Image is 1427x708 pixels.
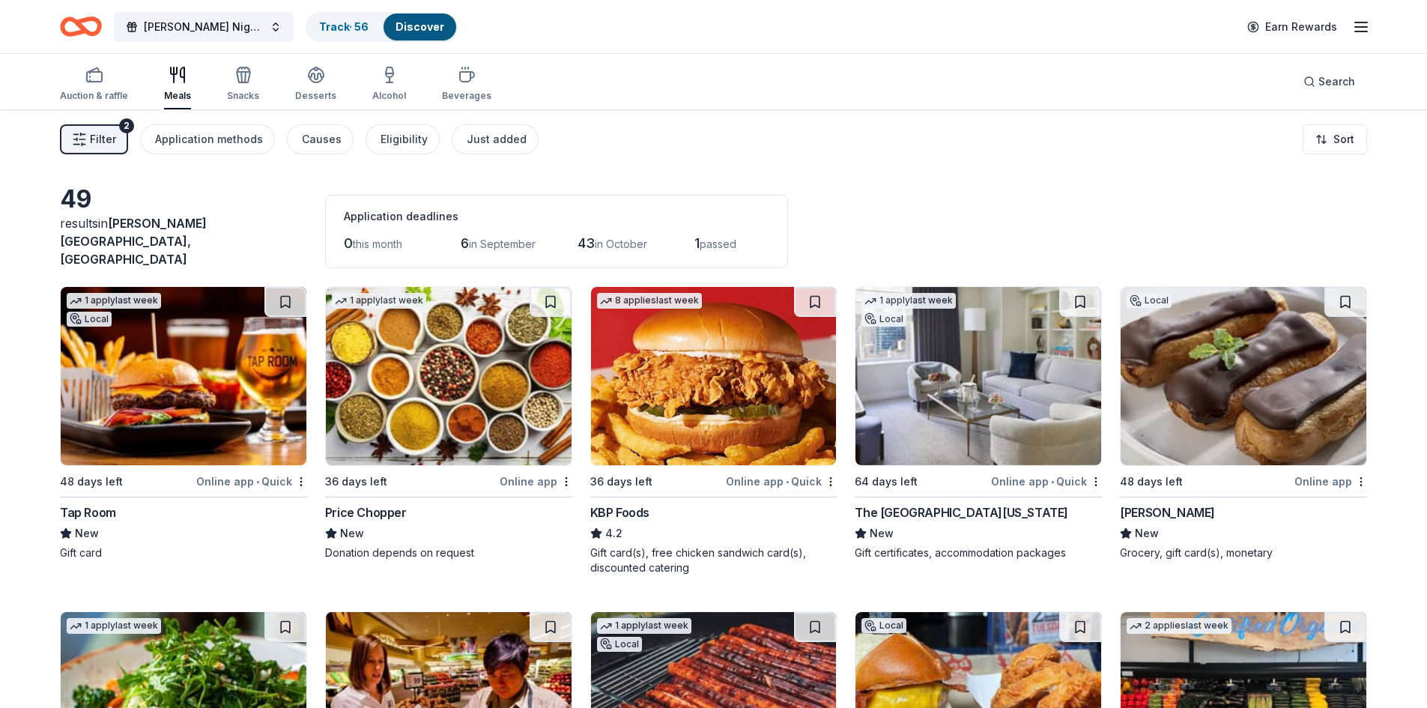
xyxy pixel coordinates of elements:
button: Just added [452,124,539,154]
a: Discover [396,20,444,33]
button: Snacks [227,60,259,109]
button: Causes [287,124,354,154]
div: Application deadlines [344,208,769,226]
a: Home [60,9,102,44]
div: Desserts [295,90,336,102]
div: Beverages [442,90,491,102]
img: Image for King Kullen [1121,287,1366,465]
a: Image for The Peninsula New York1 applylast weekLocal64 days leftOnline app•QuickThe [GEOGRAPHIC_... [855,286,1102,560]
div: 1 apply last week [332,293,426,309]
div: Online app Quick [991,472,1102,491]
span: New [870,524,894,542]
button: Filter2 [60,124,128,154]
span: • [256,476,259,488]
button: Application methods [140,124,275,154]
span: in [60,216,207,267]
div: Application methods [155,130,263,148]
span: 1 [694,235,700,251]
a: Image for KBP Foods8 applieslast week36 days leftOnline app•QuickKBP Foods4.2Gift card(s), free c... [590,286,837,575]
div: Auction & raffle [60,90,128,102]
a: Track· 56 [319,20,369,33]
div: 64 days left [855,473,918,491]
div: Local [861,618,906,633]
span: New [1135,524,1159,542]
div: 48 days left [60,473,123,491]
div: 1 apply last week [861,293,956,309]
div: Online app Quick [196,472,307,491]
div: Alcohol [372,90,406,102]
span: this month [353,237,402,250]
span: • [786,476,789,488]
button: Desserts [295,60,336,109]
div: Local [67,312,112,327]
button: [PERSON_NAME] Night Out [114,12,294,42]
div: The [GEOGRAPHIC_DATA][US_STATE] [855,503,1068,521]
div: Local [1127,293,1172,308]
div: Eligibility [381,130,428,148]
span: Sort [1333,130,1354,148]
img: Image for Price Chopper [326,287,572,465]
div: Just added [467,130,527,148]
div: Price Chopper [325,503,407,521]
div: 2 applies last week [1127,618,1231,634]
span: 43 [578,235,595,251]
div: results [60,214,307,268]
div: Tap Room [60,503,116,521]
div: Gift card(s), free chicken sandwich card(s), discounted catering [590,545,837,575]
div: Online app Quick [726,472,837,491]
span: in October [595,237,647,250]
div: Online app [1294,472,1367,491]
div: Grocery, gift card(s), monetary [1120,545,1367,560]
span: New [75,524,99,542]
span: [PERSON_NAME] Night Out [144,18,264,36]
span: 4.2 [605,524,622,542]
div: Online app [500,472,572,491]
a: Earn Rewards [1238,13,1346,40]
button: Meals [164,60,191,109]
div: 2 [119,118,134,133]
div: Local [597,637,642,652]
span: passed [700,237,736,250]
div: KBP Foods [590,503,649,521]
span: Search [1318,73,1355,91]
span: New [340,524,364,542]
div: Gift certificates, accommodation packages [855,545,1102,560]
button: Search [1291,67,1367,97]
div: Causes [302,130,342,148]
div: Snacks [227,90,259,102]
div: Local [861,312,906,327]
img: Image for Tap Room [61,287,306,465]
img: Image for The Peninsula New York [855,287,1101,465]
a: Image for Tap Room1 applylast weekLocal48 days leftOnline app•QuickTap RoomNewGift card [60,286,307,560]
div: 1 apply last week [67,293,161,309]
button: Alcohol [372,60,406,109]
div: 1 apply last week [597,618,691,634]
div: 8 applies last week [597,293,702,309]
a: Image for Price Chopper1 applylast week36 days leftOnline appPrice ChopperNewDonation depends on ... [325,286,572,560]
span: 6 [461,235,469,251]
button: Beverages [442,60,491,109]
div: 1 apply last week [67,618,161,634]
span: Filter [90,130,116,148]
span: 0 [344,235,353,251]
div: Gift card [60,545,307,560]
div: [PERSON_NAME] [1120,503,1215,521]
button: Eligibility [366,124,440,154]
div: Donation depends on request [325,545,572,560]
div: 49 [60,184,307,214]
div: 36 days left [325,473,387,491]
span: • [1051,476,1054,488]
div: Meals [164,90,191,102]
button: Auction & raffle [60,60,128,109]
span: in September [469,237,536,250]
div: 36 days left [590,473,652,491]
button: Sort [1303,124,1367,154]
a: Image for King KullenLocal48 days leftOnline app[PERSON_NAME]NewGrocery, gift card(s), monetary [1120,286,1367,560]
span: [PERSON_NAME][GEOGRAPHIC_DATA], [GEOGRAPHIC_DATA] [60,216,207,267]
div: 48 days left [1120,473,1183,491]
img: Image for KBP Foods [591,287,837,465]
button: Track· 56Discover [306,12,458,42]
